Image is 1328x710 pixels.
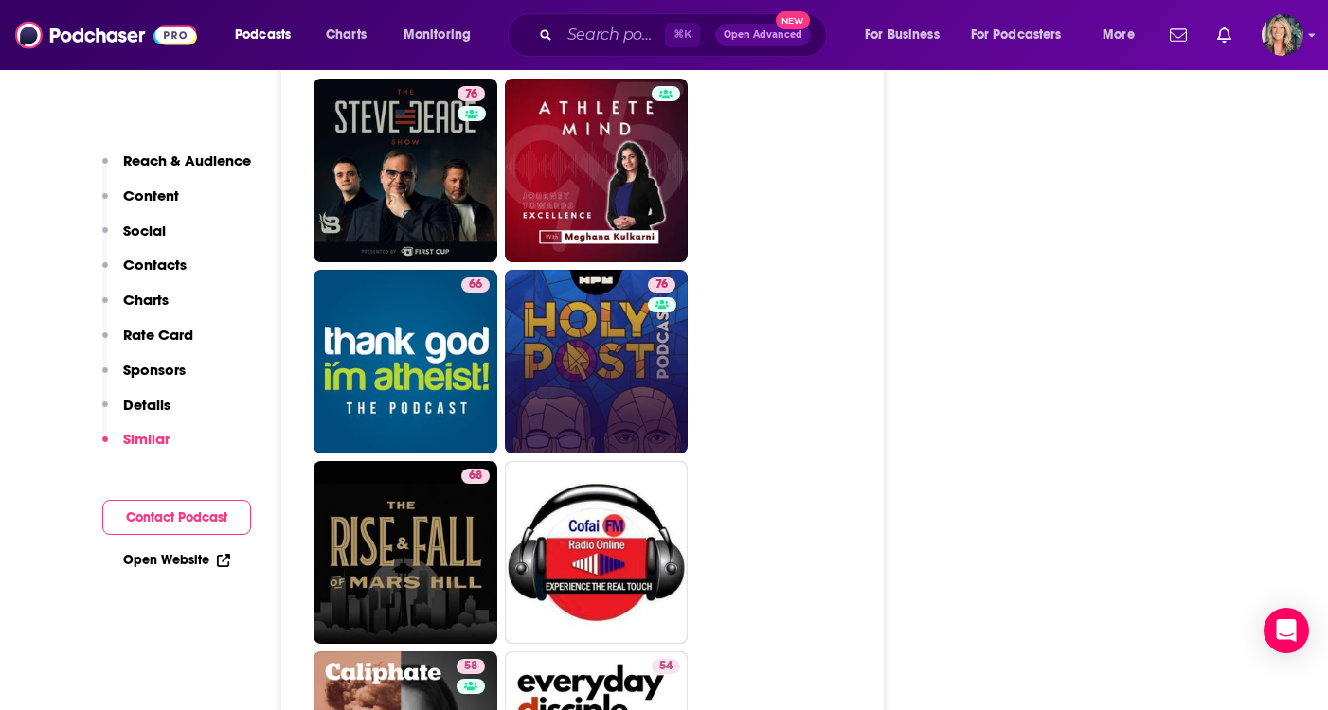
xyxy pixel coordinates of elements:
button: Contact Podcast [102,500,251,535]
button: Social [102,222,166,257]
div: Open Intercom Messenger [1264,608,1309,653]
span: Monitoring [404,22,471,48]
span: ⌘ K [665,23,700,47]
img: User Profile [1262,14,1303,56]
button: open menu [390,20,495,50]
a: 76 [505,270,689,453]
button: open menu [959,20,1089,50]
p: Rate Card [123,326,193,344]
span: For Business [865,22,940,48]
div: Search podcasts, credits, & more... [526,13,845,57]
p: Similar [123,430,170,448]
a: 66 [314,270,497,453]
p: Sponsors [123,361,186,379]
span: 68 [469,467,482,486]
button: Charts [102,291,169,326]
span: 66 [469,275,482,294]
p: Contacts [123,256,187,274]
p: Charts [123,291,169,309]
a: 54 [652,659,680,674]
button: open menu [852,20,963,50]
button: Reach & Audience [102,151,251,186]
button: Open AdvancedNew [715,24,811,46]
p: Social [123,222,166,240]
span: New [776,11,810,29]
span: Open Advanced [724,30,802,40]
span: 58 [464,657,477,676]
a: Show notifications dropdown [1162,19,1194,51]
p: Content [123,186,179,204]
a: Open Website [123,552,230,568]
span: Logged in as lisa.beech [1262,14,1303,56]
a: 76 [648,277,675,293]
button: Similar [102,430,170,465]
img: Podchaser - Follow, Share and Rate Podcasts [15,17,197,53]
span: Charts [326,22,367,48]
a: 68 [314,461,497,645]
button: open menu [1089,20,1158,50]
button: Rate Card [102,326,193,361]
input: Search podcasts, credits, & more... [560,20,665,50]
p: Details [123,396,170,414]
a: 68 [461,469,490,484]
a: 66 [461,277,490,293]
span: Podcasts [235,22,291,48]
button: Sponsors [102,361,186,396]
a: Show notifications dropdown [1210,19,1239,51]
button: Show profile menu [1262,14,1303,56]
button: Content [102,186,179,222]
span: 76 [655,275,668,294]
a: 76 [458,86,485,101]
a: 76 [314,79,497,262]
a: Charts [314,20,378,50]
button: Contacts [102,256,187,291]
button: open menu [222,20,315,50]
a: 58 [457,659,485,674]
p: Reach & Audience [123,151,251,169]
button: Details [102,396,170,431]
span: For Podcasters [971,22,1062,48]
span: 54 [659,657,673,676]
span: More [1103,22,1135,48]
span: 76 [465,85,477,104]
